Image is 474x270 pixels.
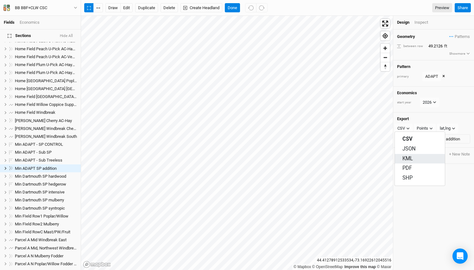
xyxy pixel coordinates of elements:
[15,39,83,43] span: Home Field Peach U-Pick AC-Hay1 (2)
[312,265,343,269] a: OpenStreetMap
[449,34,470,40] span: Patterns
[15,214,77,219] div: Min FIeld Row1 Poplar/Willow
[381,62,390,71] button: Reset bearing to north
[442,73,445,80] button: ×
[83,261,111,268] a: Mapbox logo
[15,190,65,194] span: Min Dartmouth SP intensive
[15,206,65,211] span: Min Dartmouth SP syntropic
[15,54,83,59] span: Home Field Peach U-Pick AC-Veg1 (1)
[381,19,390,28] button: Enter fullscreen
[15,46,77,52] div: Home Field Peach U-Pick AC-Hay1 (2) (1)
[15,158,62,163] span: Min ADAPT - Sub Treeless
[422,72,441,81] button: ADAPT
[449,51,470,57] button: Showmore
[397,20,409,25] div: Design
[397,74,419,79] div: primary
[15,62,80,67] span: Home Field Plum U-Pick AC-Hay1 (1)
[315,257,393,264] div: 44.41278912533534 , -73.16922612045516
[245,3,256,13] button: Undo (^z)
[15,222,59,226] span: Min FIeld Row2 Mulberry
[15,150,77,155] div: Min ADAPT - Sub SP
[15,246,77,251] div: Parcel A Mid, Northwest Windbreak
[15,86,105,91] span: Home [GEOGRAPHIC_DATA] [GEOGRAPHIC_DATA]
[420,98,439,107] button: 2026
[15,174,66,179] span: Min Dartmouth SP hardwood
[417,125,428,132] div: Points
[15,222,77,227] div: Min FIeld Row2 Mulberry
[402,136,413,143] span: CSV
[225,3,240,13] button: Done
[15,5,47,11] div: BB BBF+CLW CSC
[180,3,222,13] button: Create Headland
[397,44,425,49] div: between row
[432,3,452,13] a: Preview
[395,124,413,133] button: CSV
[15,110,77,115] div: Home Field Windbreak
[15,102,90,107] span: Home Field Willow Coppice Support Trees
[381,53,390,62] button: Zoom out
[15,102,77,107] div: Home Field Willow Coppice Support Trees
[402,155,413,163] span: KML
[425,73,438,80] div: ADAPT
[15,166,57,171] span: Min ADAPT SP addition
[15,62,77,67] div: Home Field Plum U-Pick AC-Hay1 (1)
[449,33,470,40] button: Patterns
[4,20,15,25] a: Fields
[402,175,413,182] span: SHP
[402,145,416,153] span: JSON
[15,198,77,203] div: Min Dartmouth SP mulberry
[377,265,391,269] a: Maxar
[397,90,470,95] h4: Economics
[437,124,458,133] button: lat,lng
[15,237,66,242] span: Parcel A Mid Windbreak East
[397,64,470,69] h4: Pattern
[15,206,77,211] div: Min Dartmouth SP syntropic
[15,118,72,123] span: [PERSON_NAME] Cherry AC-Hay
[15,182,66,187] span: Min Dartmouth SP hedgerow
[15,190,77,195] div: Min Dartmouth SP intensive
[15,261,79,266] span: Parcel A N Poplar/Willow Fodder (1)
[15,94,102,99] span: Home Field [GEOGRAPHIC_DATA] Mast/PW/Fruit
[15,230,77,235] div: Min FIeld RowC Mast/PW/Fruit
[15,86,77,91] div: Home Field Valley Row2 Mulberry
[15,126,77,131] div: Maurice Field Windbreak Chestnut
[397,125,405,132] div: CSV
[397,34,415,39] h4: Geometry
[397,100,419,105] div: start year
[15,46,89,51] span: Home Field Peach U-Pick AC-Hay1 (2) (1)
[15,214,68,218] span: Min FIeld Row1 Poplar/Willow
[15,126,83,131] span: [PERSON_NAME] Windbreak Chestnut
[15,70,77,75] div: Home Field Plum U-Pick AC-Hay1 (2) (1)
[15,166,77,171] div: Min ADAPT SP addition
[381,31,390,40] button: Find my location
[15,94,77,99] div: Home Field Valley RowC Mast/PW/Fruit
[15,70,86,75] span: Home Field Plum U-Pick AC-Hay1 (2) (1)
[381,44,390,53] button: Zoom in
[15,134,77,139] span: [PERSON_NAME] Windbreak South
[15,246,78,250] span: Parcel A Mid, Northwest Windbreak
[15,158,77,163] div: Min ADAPT - Sub Treeless
[455,3,471,13] button: Share
[440,125,451,132] div: lat,lng
[344,265,376,269] a: Improve this map
[414,20,437,25] div: Inspect
[15,150,52,155] span: Min ADAPT - Sub SP
[15,254,77,259] div: Parcel A N Mulberry Fodder
[15,261,77,267] div: Parcel A N Poplar/Willow Fodder (1)
[135,3,158,13] button: Duplicate
[81,16,393,270] canvas: Map
[15,134,77,139] div: Maurice Field Windbreak South
[15,182,77,187] div: Min Dartmouth SP hedgerow
[15,54,77,59] div: Home Field Peach U-Pick AC-Veg1 (1)
[15,237,77,242] div: Parcel A Mid Windbreak East
[15,142,63,147] span: Min ADAPT - SP CONTROL
[8,33,31,38] span: Sections
[397,116,470,121] h4: Export
[452,249,468,264] div: Open Intercom Messenger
